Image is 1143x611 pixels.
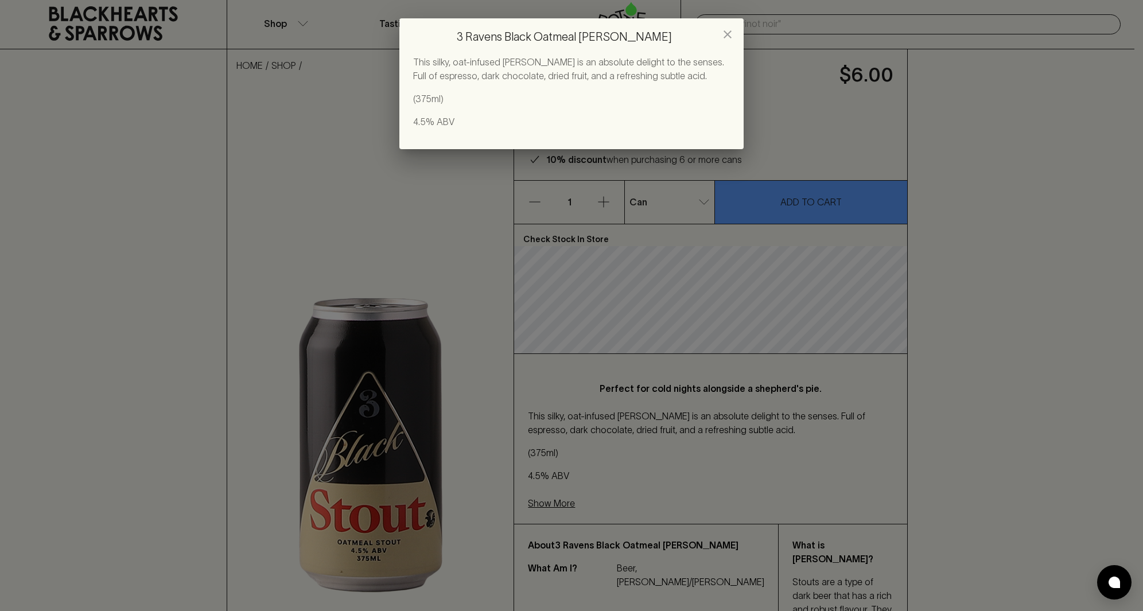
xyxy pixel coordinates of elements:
[413,115,730,129] p: 4.5% ABV
[413,92,730,106] p: (375ml)
[716,23,739,46] button: close
[399,18,744,55] h2: 3 Ravens Black Oatmeal [PERSON_NAME]
[1109,577,1120,588] img: bubble-icon
[413,55,730,83] p: This silky, oat-infused [PERSON_NAME] is an absolute delight to the senses. Full of espresso, dar...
